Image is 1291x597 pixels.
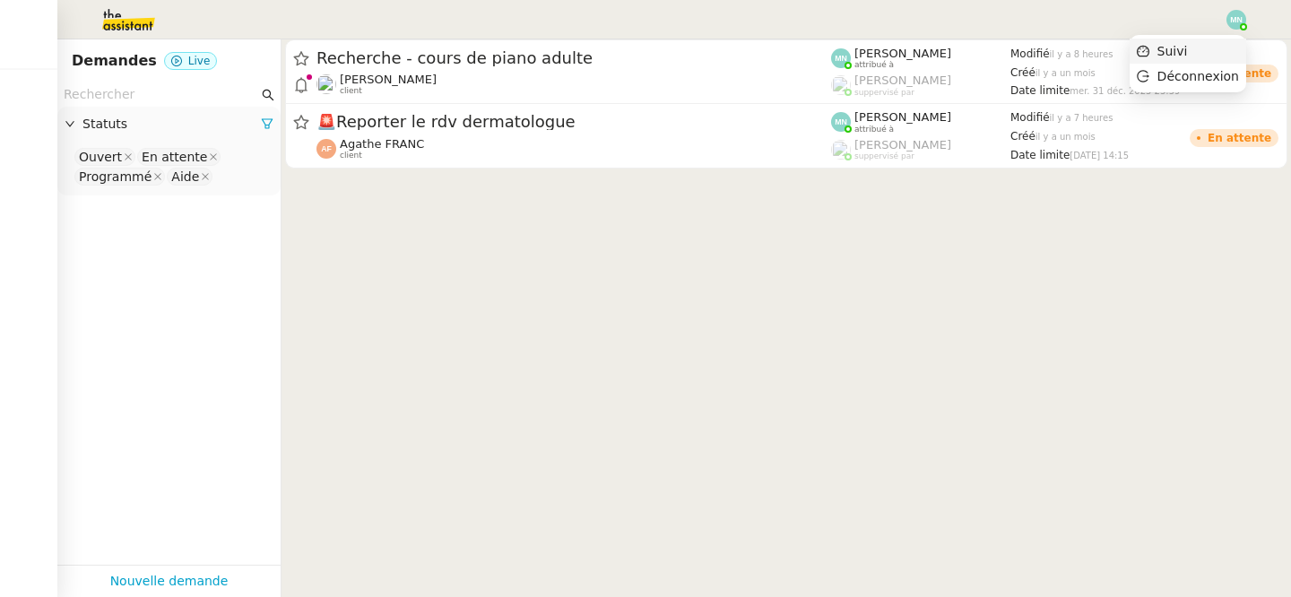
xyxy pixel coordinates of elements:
[831,74,1010,97] app-user-label: suppervisé par
[82,114,261,134] span: Statuts
[74,168,165,186] nz-select-item: Programmé
[1010,66,1035,79] span: Créé
[1157,44,1188,58] span: Suivi
[167,168,212,186] nz-select-item: Aide
[72,48,157,74] nz-page-header-title: Demandes
[79,149,122,165] div: Ouvert
[340,86,362,96] span: client
[831,110,1010,134] app-user-label: attribué à
[316,139,336,159] img: svg
[137,148,221,166] nz-select-item: En attente
[171,169,199,185] div: Aide
[340,137,424,151] span: Agathe FRANC
[854,74,951,87] span: [PERSON_NAME]
[142,149,207,165] div: En attente
[854,138,951,151] span: [PERSON_NAME]
[831,140,851,160] img: users%2FoFdbodQ3TgNoWt9kP3GXAs5oaCq1%2Favatar%2Fprofile-pic.png
[340,73,437,86] span: [PERSON_NAME]
[1010,48,1050,60] span: Modifié
[1050,49,1113,59] span: il y a 8 heures
[64,84,258,105] input: Rechercher
[1010,149,1070,161] span: Date limite
[316,73,831,96] app-user-detailed-label: client
[1050,113,1113,123] span: il y a 7 heures
[831,47,1010,70] app-user-label: attribué à
[831,48,851,68] img: svg
[831,75,851,95] img: users%2FoFdbodQ3TgNoWt9kP3GXAs5oaCq1%2Favatar%2Fprofile-pic.png
[1035,132,1096,142] span: il y a un mois
[1226,10,1246,30] img: svg
[1010,111,1050,124] span: Modifié
[854,88,914,98] span: suppervisé par
[1157,69,1239,83] span: Déconnexion
[1010,130,1035,143] span: Créé
[188,55,211,67] span: Live
[340,151,362,160] span: client
[316,74,336,94] img: users%2FpftfpH3HWzRMeZpe6E7kXDgO5SJ3%2Favatar%2Fa3cc7090-f8ed-4df9-82e0-3c63ac65f9dd
[1035,68,1096,78] span: il y a un mois
[831,112,851,132] img: svg
[831,138,1010,161] app-user-label: suppervisé par
[57,107,281,142] div: Statuts
[854,110,951,124] span: [PERSON_NAME]
[854,125,894,134] span: attribué à
[316,137,831,160] app-user-detailed-label: client
[1208,133,1271,143] div: En attente
[854,151,914,161] span: suppervisé par
[1070,86,1180,96] span: mer. 31 déc. 2025 23:59
[110,571,229,592] a: Nouvelle demande
[316,112,336,131] span: 🚨
[854,60,894,70] span: attribué à
[1010,84,1070,97] span: Date limite
[316,114,831,130] span: Reporter le rdv dermatologue
[316,50,831,66] span: Recherche - cours de piano adulte
[854,47,951,60] span: [PERSON_NAME]
[74,148,135,166] nz-select-item: Ouvert
[79,169,152,185] div: Programmé
[1070,151,1129,160] span: [DATE] 14:15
